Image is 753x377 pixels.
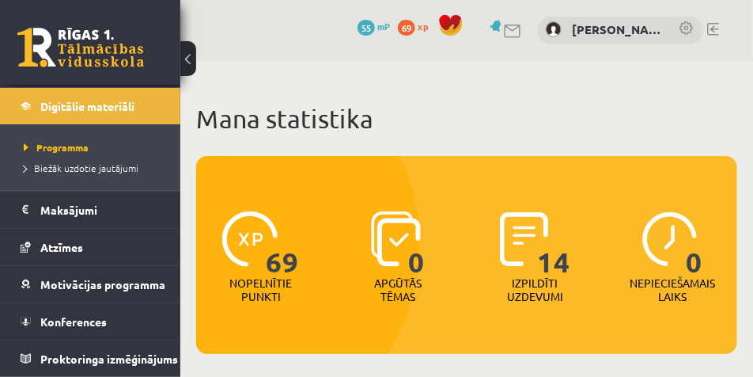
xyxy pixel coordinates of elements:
span: Proktoringa izmēģinājums [40,352,178,366]
span: 14 [537,211,570,276]
span: 0 [686,211,702,276]
img: icon-completed-tasks-ad58ae20a441b2904462921112bc710f1caf180af7a3daa7317a5a94f2d26646.svg [500,211,549,267]
legend: Maksājumi [40,192,161,228]
span: Digitālie materiāli [40,99,134,113]
a: Proktoringa izmēģinājums [21,341,161,377]
span: Motivācijas programma [40,277,165,291]
a: Maksājumi [21,192,161,228]
a: Programma [24,140,165,154]
a: [PERSON_NAME] [572,21,663,39]
img: icon-learned-topics-4a711ccc23c960034f471b6e78daf4a3bad4a20eaf4de84257b87e66633f6470.svg [371,211,421,267]
a: 69 xp [398,20,436,32]
h1: Mana statistika [196,103,737,135]
span: Programma [24,141,89,154]
span: Konferences [40,314,107,329]
span: 69 [266,211,299,276]
span: Atzīmes [40,240,83,254]
span: 55 [358,20,375,36]
span: 0 [409,211,426,276]
p: Nepieciešamais laiks [630,276,715,303]
a: Biežāk uzdotie jautājumi [24,161,165,175]
a: Konferences [21,303,161,340]
p: Izpildīti uzdevumi [505,276,566,303]
span: mP [377,20,390,32]
span: Biežāk uzdotie jautājumi [24,162,138,174]
a: Digitālie materiāli [21,88,161,124]
a: Rīgas 1. Tālmācības vidusskola [17,28,144,67]
p: Nopelnītie punkti [229,276,292,303]
a: Motivācijas programma [21,266,161,303]
span: 69 [398,20,415,36]
a: 55 mP [358,20,390,32]
p: Apgūtās tēmas [367,276,429,303]
span: xp [418,20,428,32]
img: Jana Baranova [546,21,562,37]
img: icon-clock-7be60019b62300814b6bd22b8e044499b485619524d84068768e800edab66f18.svg [642,211,698,267]
img: icon-xp-0682a9bc20223a9ccc6f5883a126b849a74cddfe5390d2b41b4391c66f2066e7.svg [222,211,278,267]
a: Atzīmes [21,229,161,265]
